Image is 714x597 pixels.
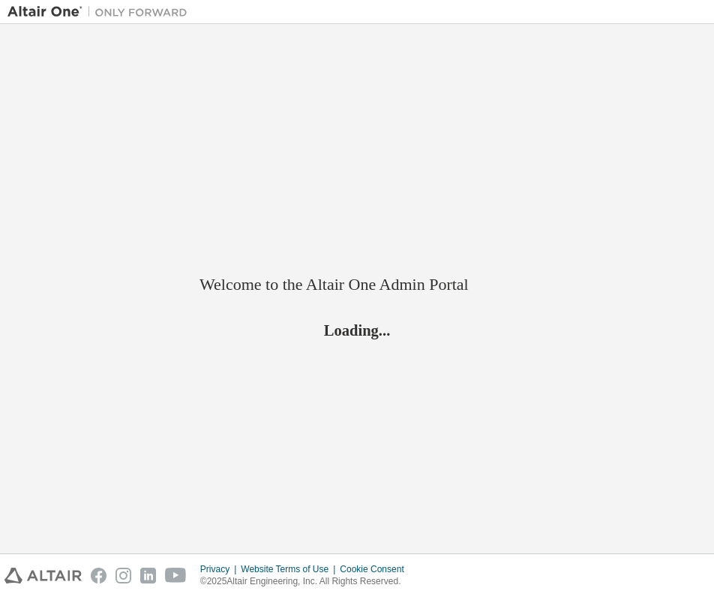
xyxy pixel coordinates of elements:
img: instagram.svg [115,568,131,583]
img: youtube.svg [165,568,187,583]
img: facebook.svg [91,568,106,583]
img: Altair One [7,5,195,20]
img: linkedin.svg [140,568,156,583]
div: Privacy [200,563,241,575]
h2: Loading... [199,320,514,339]
div: Cookie Consent [340,563,412,575]
img: altair_logo.svg [4,568,82,583]
h2: Welcome to the Altair One Admin Portal [199,274,514,295]
div: Website Terms of Use [241,563,340,575]
p: © 2025 Altair Engineering, Inc. All Rights Reserved. [200,575,413,588]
